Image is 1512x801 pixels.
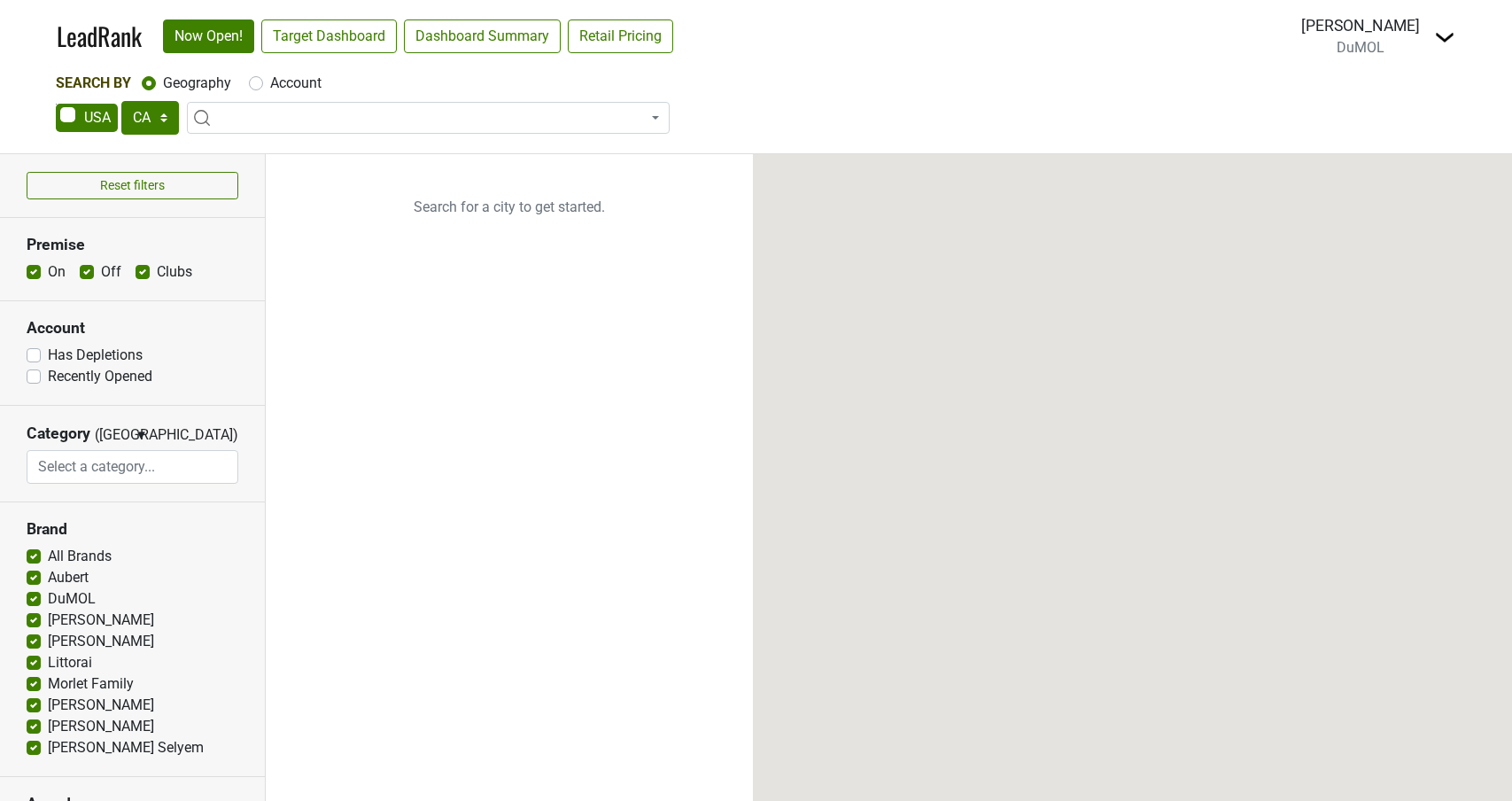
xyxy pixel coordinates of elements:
h3: Account [27,319,238,338]
label: DuMOL [48,588,96,610]
span: ▼ [135,427,148,443]
button: Reset filters [27,172,238,199]
div: [PERSON_NAME] [1301,14,1420,37]
a: Retail Pricing [568,19,673,53]
span: DuMOL [1337,39,1384,56]
a: Target Dashboard [261,19,397,53]
p: Search for a city to get started. [266,154,753,261]
label: On [48,261,66,283]
label: Geography [163,73,231,94]
label: Littorai [48,652,92,673]
span: Search By [56,74,131,91]
label: [PERSON_NAME] [48,631,154,652]
a: LeadRank [57,18,142,55]
label: Clubs [157,261,192,283]
span: ([GEOGRAPHIC_DATA]) [95,424,130,450]
label: All Brands [48,546,112,567]
h3: Brand [27,520,238,539]
label: [PERSON_NAME] [48,610,154,631]
label: [PERSON_NAME] [48,695,154,716]
img: Dropdown Menu [1434,27,1455,48]
label: Has Depletions [48,345,143,366]
label: [PERSON_NAME] [48,716,154,737]
label: Aubert [48,567,89,588]
label: Account [270,73,322,94]
a: Now Open! [163,19,254,53]
h3: Premise [27,236,238,254]
label: [PERSON_NAME] Selyem [48,737,204,758]
label: Off [101,261,121,283]
label: Morlet Family [48,673,134,695]
h3: Category [27,424,90,443]
a: Dashboard Summary [404,19,561,53]
input: Select a category... [27,450,238,484]
label: Recently Opened [48,366,152,387]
